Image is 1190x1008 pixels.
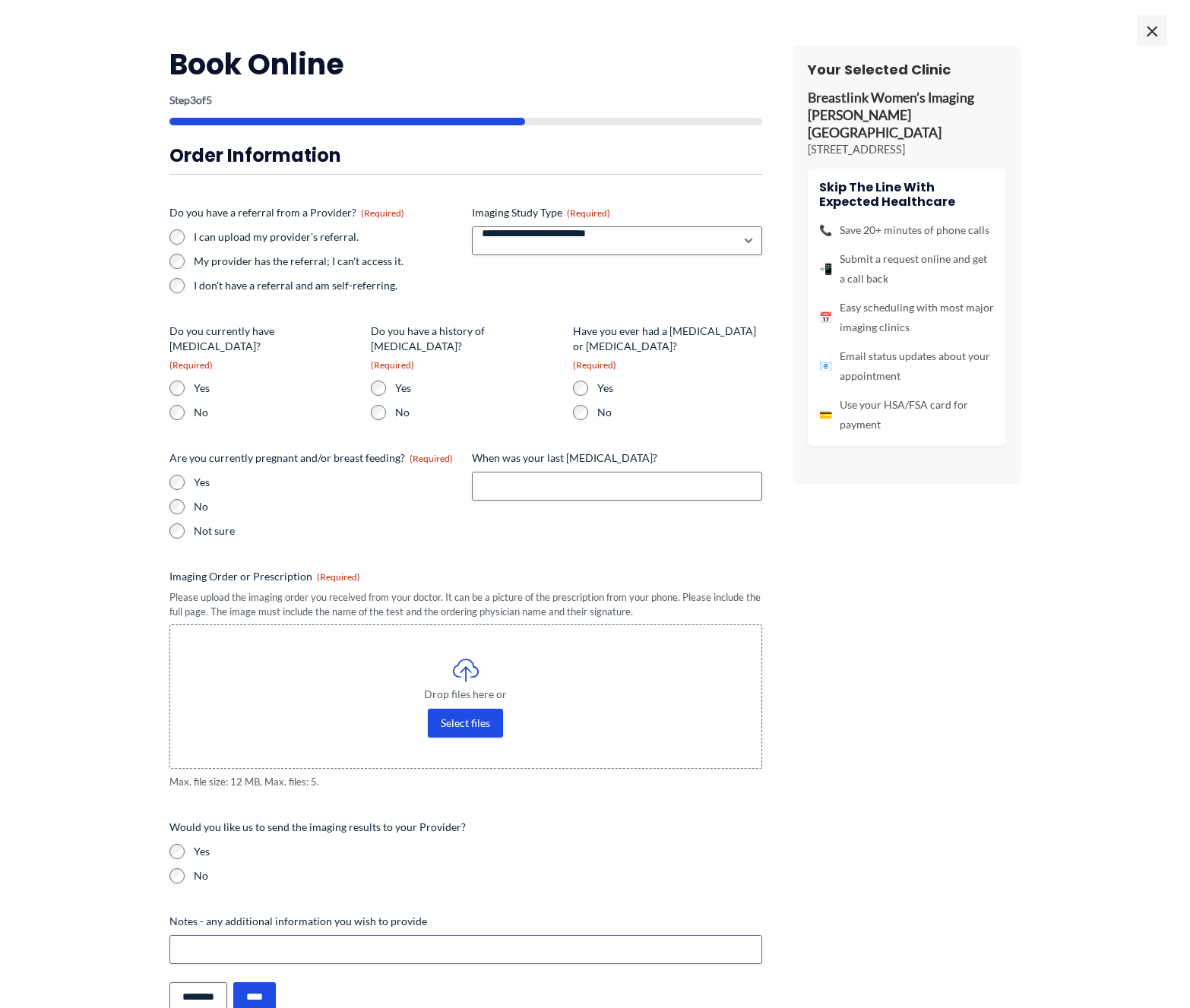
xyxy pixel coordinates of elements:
[472,450,762,466] label: When was your last [MEDICAL_DATA]?
[819,395,994,434] li: Use your HSA/FSA card for payment
[169,46,762,83] h2: Book Online
[194,844,762,859] label: Yes
[808,90,1005,142] p: Breastlink Women’s Imaging [PERSON_NAME][GEOGRAPHIC_DATA]
[169,914,762,929] label: Notes - any additional information you wish to provide
[567,207,610,219] span: (Required)
[819,180,994,209] h4: Skip the line with Expected Healthcare
[808,61,1005,78] h3: Your Selected Clinic
[169,590,762,618] div: Please upload the imaging order you received from your doctor. It can be a picture of the prescri...
[194,381,359,396] label: Yes
[395,405,560,420] label: No
[206,93,212,106] span: 5
[371,359,414,371] span: (Required)
[169,324,359,371] legend: Do you currently have [MEDICAL_DATA]?
[573,324,762,371] legend: Have you ever had a [MEDICAL_DATA] or [MEDICAL_DATA]?
[1137,15,1167,46] span: ×
[169,820,466,835] legend: Would you like us to send the imaging results to your Provider?
[428,709,503,738] button: select files, imaging order or prescription(required)
[597,381,762,396] label: Yes
[194,523,460,539] label: Not sure
[819,346,994,386] li: Email status updates about your appointment
[317,571,360,583] span: (Required)
[410,453,453,464] span: (Required)
[194,254,460,269] label: My provider has the referral; I can't access it.
[819,220,994,240] li: Save 20+ minutes of phone calls
[169,144,762,167] h3: Order Information
[190,93,196,106] span: 3
[194,475,460,490] label: Yes
[819,259,832,279] span: 📲
[194,278,460,293] label: I don't have a referral and am self-referring.
[169,205,404,220] legend: Do you have a referral from a Provider?
[819,405,832,425] span: 💳
[201,689,731,700] span: Drop files here or
[169,569,762,584] label: Imaging Order or Prescription
[819,356,832,376] span: 📧
[597,405,762,420] label: No
[808,142,1005,157] p: [STREET_ADDRESS]
[573,359,616,371] span: (Required)
[194,868,762,883] label: No
[371,324,560,371] legend: Do you have a history of [MEDICAL_DATA]?
[819,298,994,337] li: Easy scheduling with most major imaging clinics
[194,499,460,514] label: No
[395,381,560,396] label: Yes
[169,450,453,466] legend: Are you currently pregnant and/or breast feeding?
[194,229,460,245] label: I can upload my provider's referral.
[361,207,404,219] span: (Required)
[169,775,762,789] span: Max. file size: 12 MB, Max. files: 5.
[819,220,832,240] span: 📞
[472,205,762,220] label: Imaging Study Type
[169,359,213,371] span: (Required)
[194,405,359,420] label: No
[819,308,832,327] span: 📅
[169,95,762,106] p: Step of
[819,249,994,289] li: Submit a request online and get a call back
